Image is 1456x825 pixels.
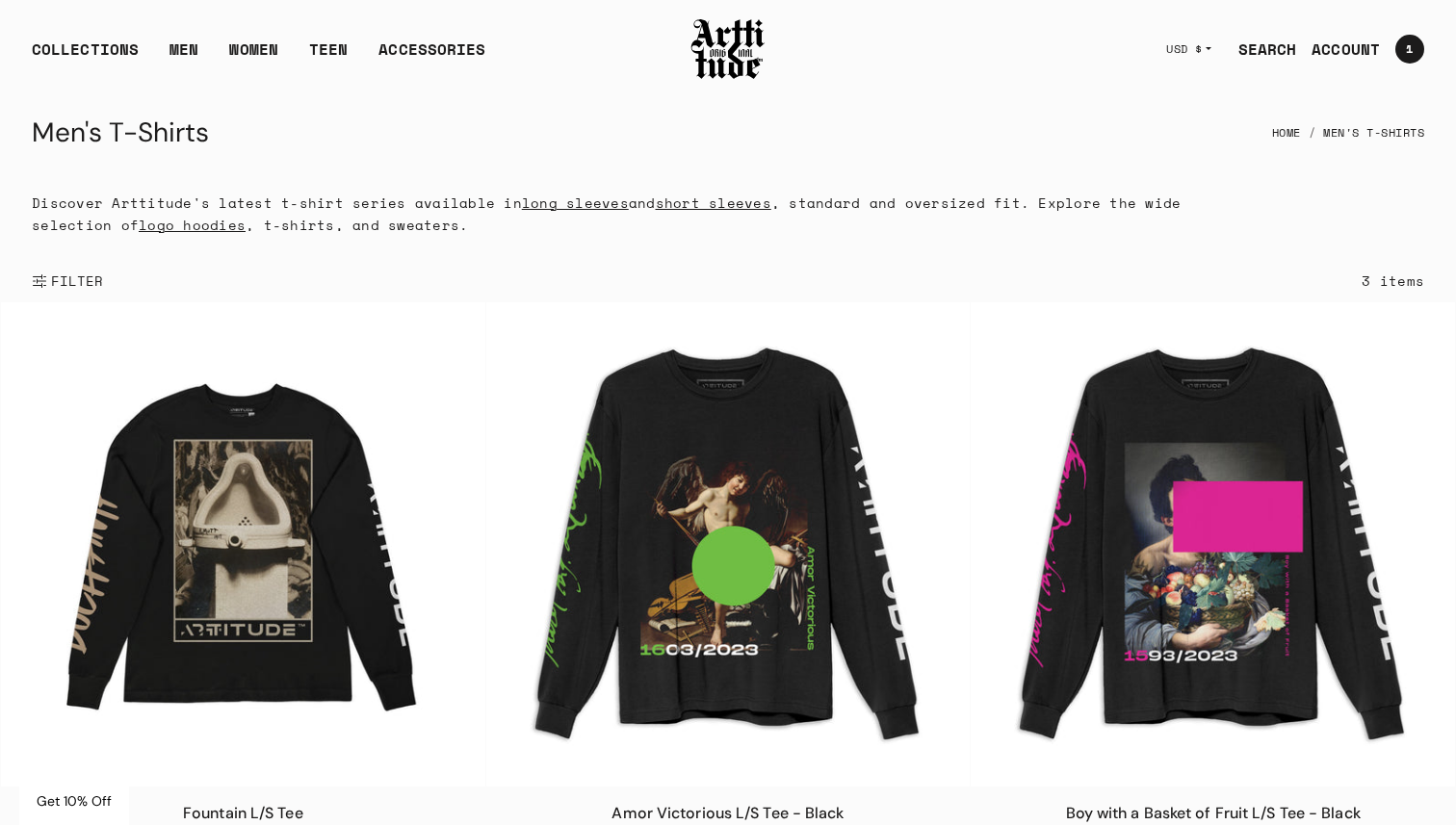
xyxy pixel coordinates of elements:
span: USD $ [1166,41,1203,57]
img: Amor Victorious L/S Tee - Black [486,302,971,786]
a: Boy with a Basket of Fruit L/S Tee - Black [1066,803,1361,823]
p: Discover Arttitude's latest t-shirt series available in and , standard and oversized fit. Explore... [32,192,1203,236]
a: Amor Victorious L/S Tee - Black [611,803,844,823]
img: Arttitude [689,16,767,82]
li: Men's T-Shirts [1301,112,1425,154]
a: logo hoodies [139,215,246,235]
img: Fountain L/S Tee [1,302,485,786]
a: Fountain L/S TeeFountain L/S Tee [1,302,485,786]
button: USD $ [1155,28,1223,70]
span: FILTER [47,271,104,291]
a: Boy with a Basket of Fruit L/S Tee - BlackBoy with a Basket of Fruit L/S Tee - Black [971,302,1455,786]
button: Show filters [32,260,104,302]
a: SEARCH [1223,30,1297,68]
span: 1 [1406,43,1413,55]
div: ACCESSORIES [378,38,485,76]
a: Home [1272,112,1301,154]
a: long sleeves [522,193,629,213]
div: Get 10% Off [19,777,129,825]
a: Amor Victorious L/S Tee - BlackAmor Victorious L/S Tee - Black [486,302,971,786]
div: 3 items [1362,270,1424,292]
a: WOMEN [229,38,278,76]
a: TEEN [309,38,348,76]
a: Open cart [1380,27,1424,71]
div: COLLECTIONS [32,38,139,76]
a: ACCOUNT [1296,30,1380,68]
a: Fountain L/S Tee [183,803,303,823]
a: short sleeves [656,193,771,213]
span: Get 10% Off [37,792,112,810]
a: MEN [169,38,198,76]
h1: Men's T-Shirts [32,110,209,156]
img: Boy with a Basket of Fruit L/S Tee - Black [971,302,1455,786]
ul: Main navigation [16,38,501,76]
